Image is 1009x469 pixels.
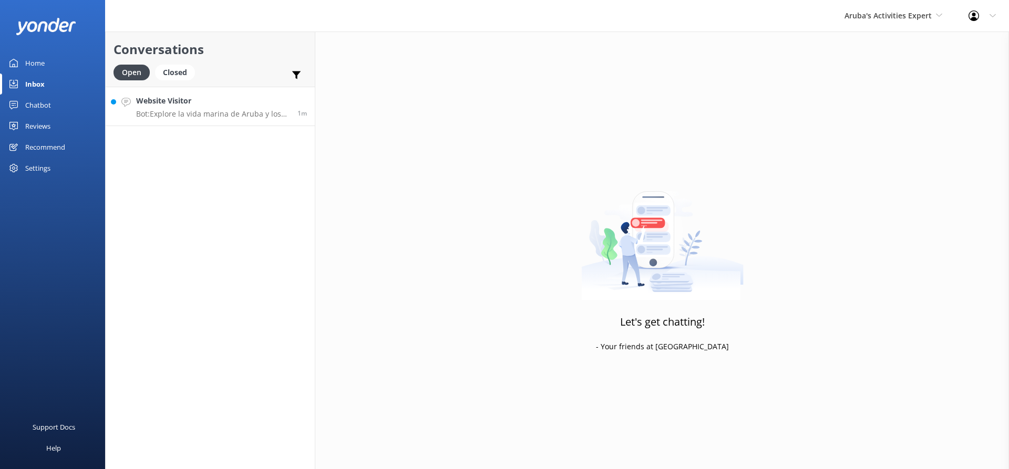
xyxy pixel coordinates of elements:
[155,65,195,80] div: Closed
[297,109,307,118] span: Sep 07 2025 04:35pm (UTC -04:00) America/Caracas
[114,65,150,80] div: Open
[136,109,290,119] p: Bot: Explore la vida marina de Aruba y los naufragios a bordo del Seaworld Explorer Glass Sided B...
[155,66,200,78] a: Closed
[581,169,744,300] img: artwork of a man stealing a conversation from at giant smartphone
[33,416,75,437] div: Support Docs
[845,11,932,20] span: Aruba's Activities Expert
[136,95,290,107] h4: Website Visitor
[25,53,45,74] div: Home
[620,314,705,330] h3: Let's get chatting!
[114,39,307,59] h2: Conversations
[596,341,729,352] p: - Your friends at [GEOGRAPHIC_DATA]
[16,18,76,35] img: yonder-white-logo.png
[46,437,61,458] div: Help
[114,66,155,78] a: Open
[25,158,50,179] div: Settings
[25,95,51,116] div: Chatbot
[25,74,45,95] div: Inbox
[25,137,65,158] div: Recommend
[25,116,50,137] div: Reviews
[106,87,315,126] a: Website VisitorBot:Explore la vida marina de Aruba y los naufragios a bordo del Seaworld Explorer...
